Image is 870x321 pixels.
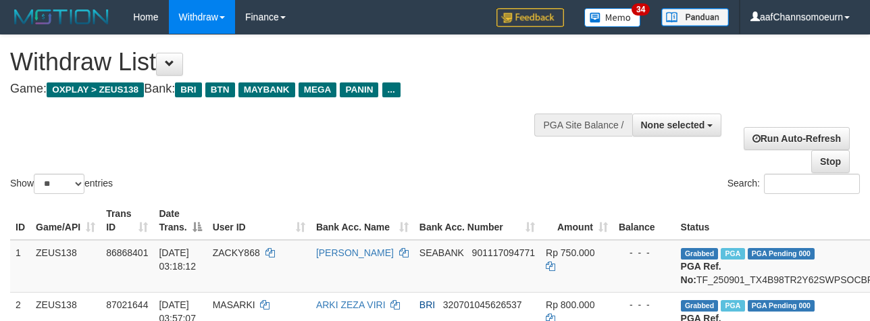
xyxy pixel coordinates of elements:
th: Game/API: activate to sort column ascending [30,201,101,240]
div: PGA Site Balance / [534,114,632,137]
span: Rp 750.000 [546,247,594,258]
a: [PERSON_NAME] [316,247,394,258]
input: Search: [764,174,860,194]
span: ... [382,82,401,97]
div: - - - [619,246,670,260]
span: MASARKI [213,299,255,310]
span: 34 [632,3,650,16]
b: PGA Ref. No: [681,261,721,285]
a: ARKI ZEZA VIRI [316,299,386,310]
th: Amount: activate to sort column ascending [540,201,613,240]
div: - - - [619,298,670,312]
label: Search: [727,174,860,194]
span: Marked by aaftrukkakada [721,248,744,260]
span: PGA Pending [748,300,815,312]
span: Copy 320701045626537 to clipboard [443,299,522,310]
h4: Game: Bank: [10,82,567,96]
span: Grabbed [681,248,719,260]
h1: Withdraw List [10,49,567,76]
th: Bank Acc. Name: activate to sort column ascending [311,201,414,240]
span: Copy 901117094771 to clipboard [472,247,535,258]
button: None selected [632,114,722,137]
select: Showentries [34,174,84,194]
span: MAYBANK [238,82,295,97]
span: Grabbed [681,300,719,312]
th: Date Trans.: activate to sort column descending [153,201,207,240]
span: BRI [175,82,201,97]
span: None selected [641,120,705,130]
span: 87021644 [106,299,148,310]
th: User ID: activate to sort column ascending [207,201,311,240]
span: PGA Pending [748,248,815,260]
th: Trans ID: activate to sort column ascending [101,201,153,240]
td: ZEUS138 [30,240,101,293]
th: ID [10,201,30,240]
span: 86868401 [106,247,148,258]
span: OXPLAY > ZEUS138 [47,82,144,97]
img: MOTION_logo.png [10,7,113,27]
span: Rp 800.000 [546,299,594,310]
span: [DATE] 03:18:12 [159,247,196,272]
span: Marked by aafsolysreylen [721,300,744,312]
span: BTN [205,82,235,97]
a: Run Auto-Refresh [744,127,850,150]
span: PANIN [340,82,378,97]
span: MEGA [299,82,337,97]
label: Show entries [10,174,113,194]
img: panduan.png [661,8,729,26]
th: Bank Acc. Number: activate to sort column ascending [414,201,540,240]
span: SEABANK [419,247,464,258]
td: 1 [10,240,30,293]
span: BRI [419,299,435,310]
img: Button%20Memo.svg [584,8,641,27]
img: Feedback.jpg [496,8,564,27]
a: Stop [811,150,850,173]
span: ZACKY868 [213,247,260,258]
th: Balance [613,201,675,240]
